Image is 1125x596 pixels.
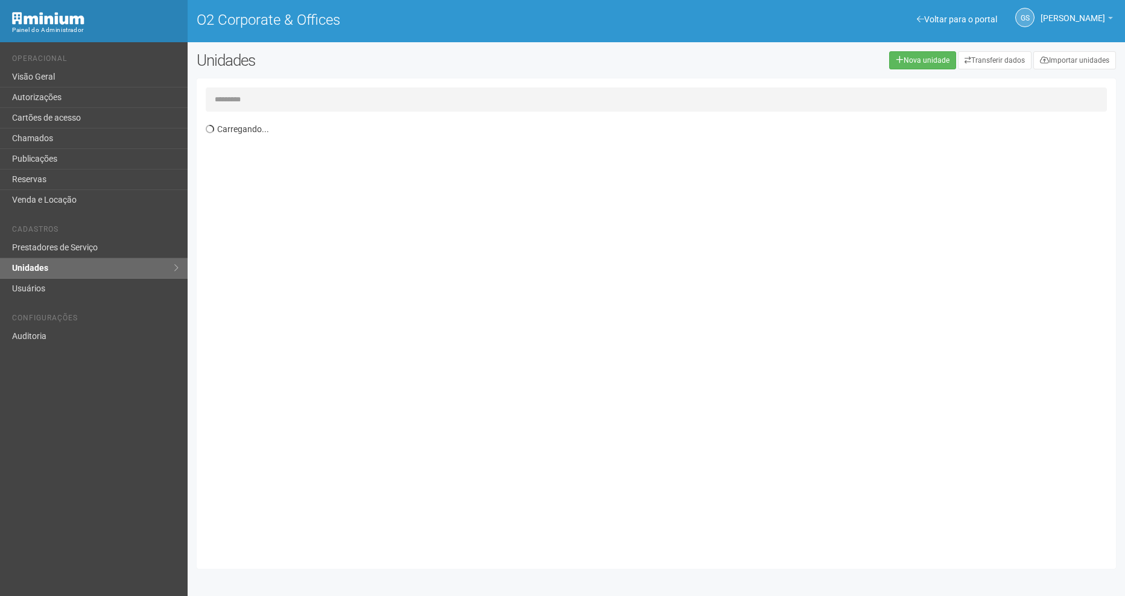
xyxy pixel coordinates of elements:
[1033,51,1116,69] a: Importar unidades
[917,14,997,24] a: Voltar para o portal
[12,314,179,326] li: Configurações
[889,51,956,69] a: Nova unidade
[12,12,84,25] img: Minium
[1041,15,1113,25] a: [PERSON_NAME]
[1041,2,1105,23] span: Gabriela Souza
[1015,8,1035,27] a: GS
[197,12,647,28] h1: O2 Corporate & Offices
[12,54,179,67] li: Operacional
[197,51,569,69] h2: Unidades
[206,118,1116,560] div: Carregando...
[958,51,1032,69] a: Transferir dados
[12,25,179,36] div: Painel do Administrador
[12,225,179,238] li: Cadastros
